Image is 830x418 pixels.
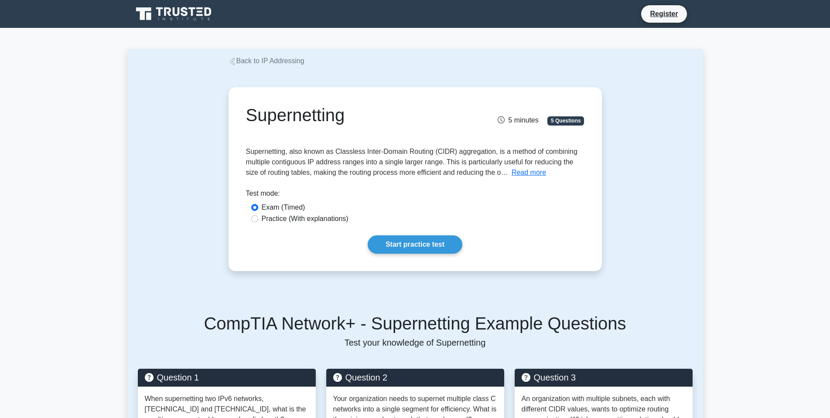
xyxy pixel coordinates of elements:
[522,372,686,383] h5: Question 3
[246,105,468,126] h1: Supernetting
[229,57,304,65] a: Back to IP Addressing
[138,337,693,348] p: Test your knowledge of Supernetting
[145,372,309,383] h5: Question 1
[333,372,497,383] h5: Question 2
[645,8,683,19] a: Register
[498,116,538,124] span: 5 minutes
[138,313,693,334] h5: CompTIA Network+ - Supernetting Example Questions
[512,167,546,178] button: Read more
[547,116,584,125] span: 5 Questions
[262,202,305,213] label: Exam (Timed)
[262,214,348,224] label: Practice (With explanations)
[368,235,462,254] a: Start practice test
[246,148,577,176] span: Supernetting, also known as Classless Inter-Domain Routing (CIDR) aggregation, is a method of com...
[246,188,584,202] div: Test mode:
